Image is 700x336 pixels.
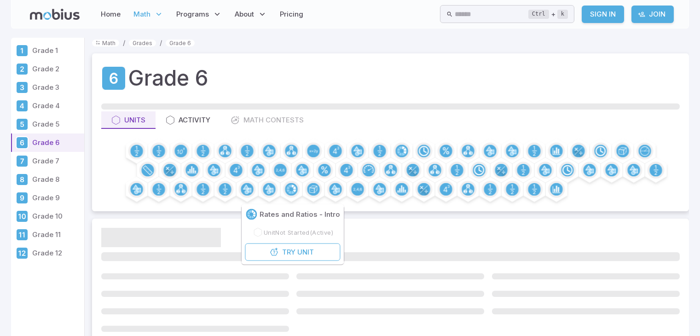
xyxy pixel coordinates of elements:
[32,64,81,74] p: Grade 2
[92,38,689,48] nav: breadcrumb
[11,170,84,189] a: Grade 8
[11,97,84,115] a: Grade 4
[11,133,84,152] a: Grade 6
[297,247,314,257] span: Unit
[11,226,84,244] a: Grade 11
[92,40,119,46] a: Math
[16,118,29,131] div: Grade 5
[528,10,549,19] kbd: Ctrl
[16,247,29,260] div: Grade 12
[32,119,81,129] p: Grade 5
[129,40,156,46] a: Grades
[166,115,210,125] div: Activity
[32,46,81,56] p: Grade 1
[32,156,81,166] p: Grade 7
[16,44,29,57] div: Grade 1
[11,115,84,133] a: Grade 5
[16,99,29,112] div: Grade 4
[260,209,340,220] p: Rates and Ratios - Intro
[631,6,674,23] a: Join
[128,63,208,94] h1: Grade 6
[32,211,81,221] p: Grade 10
[98,4,123,25] a: Home
[282,247,295,257] span: Try
[235,9,254,19] span: About
[11,207,84,226] a: Grade 10
[166,40,195,46] a: Grade 6
[11,189,84,207] a: Grade 9
[16,173,29,186] div: Grade 8
[582,6,624,23] a: Sign In
[16,191,29,204] div: Grade 9
[32,82,81,93] p: Grade 3
[32,138,81,148] p: Grade 6
[264,228,333,236] span: Unit Not Started (Active)
[11,244,84,262] a: Grade 12
[32,248,81,258] p: Grade 12
[11,78,84,97] a: Grade 3
[32,193,81,203] p: Grade 9
[11,60,84,78] a: Grade 2
[11,41,84,60] a: Grade 1
[32,174,81,185] p: Grade 8
[16,81,29,94] div: Grade 3
[32,230,81,240] p: Grade 11
[277,4,306,25] a: Pricing
[528,9,568,20] div: +
[111,115,145,125] div: Units
[16,228,29,241] div: Grade 11
[245,243,340,261] button: TryUnit
[176,9,209,19] span: Programs
[16,155,29,168] div: Grade 7
[133,9,150,19] span: Math
[16,136,29,149] div: Grade 6
[557,10,568,19] kbd: k
[16,210,29,223] div: Grade 10
[245,208,258,221] a: Rates/Ratios
[101,66,126,91] a: Grade 6
[16,63,29,75] div: Grade 2
[11,152,84,170] a: Grade 7
[32,101,81,111] p: Grade 4
[160,38,162,48] li: /
[123,38,125,48] li: /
